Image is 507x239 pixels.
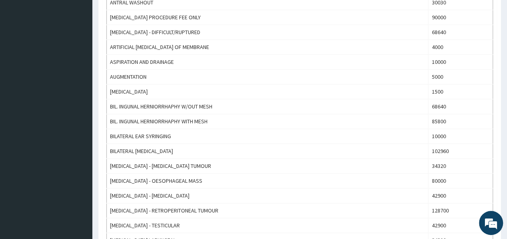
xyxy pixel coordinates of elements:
td: AUGMENTATION [107,69,428,84]
td: [MEDICAL_DATA] [107,84,428,99]
td: 42900 [428,218,493,233]
textarea: Type your message and hit 'Enter' [4,156,153,184]
td: [MEDICAL_DATA] - TESTICULAR [107,218,428,233]
td: BILATERAL [MEDICAL_DATA] [107,144,428,159]
span: We're online! [47,69,111,151]
td: 68640 [428,25,493,40]
td: 90000 [428,10,493,25]
td: [MEDICAL_DATA] PROCEDURE FEE ONLY [107,10,428,25]
img: d_794563401_company_1708531726252_794563401 [15,40,33,60]
td: ARTIFICIAL [MEDICAL_DATA] OF MEMBRANE [107,40,428,55]
td: 1500 [428,84,493,99]
td: 80000 [428,174,493,188]
td: 68640 [428,99,493,114]
td: BILATERAL EAR SYRINGING [107,129,428,144]
td: [MEDICAL_DATA] - [MEDICAL_DATA] [107,188,428,203]
td: BIL. INGUNAL HERNIORRHAPHY WITH MESH [107,114,428,129]
td: [MEDICAL_DATA] - [MEDICAL_DATA] TUMOUR [107,159,428,174]
td: [MEDICAL_DATA] - OESOPHAGEAL MASS [107,174,428,188]
td: 10000 [428,129,493,144]
td: 5000 [428,69,493,84]
td: 10000 [428,55,493,69]
div: Minimize live chat window [132,4,151,23]
td: 85800 [428,114,493,129]
td: [MEDICAL_DATA] - RETROPERITONEAL TUMOUR [107,203,428,218]
td: BIL. INGUNAL HERNIORRHAPHY W/OUT MESH [107,99,428,114]
td: [MEDICAL_DATA] - DIFFICULT/RUPTURED [107,25,428,40]
div: Chat with us now [42,45,135,55]
td: 128700 [428,203,493,218]
td: 42900 [428,188,493,203]
td: 4000 [428,40,493,55]
td: 34320 [428,159,493,174]
td: ASPIRATION AND DRAINAGE [107,55,428,69]
td: 102960 [428,144,493,159]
